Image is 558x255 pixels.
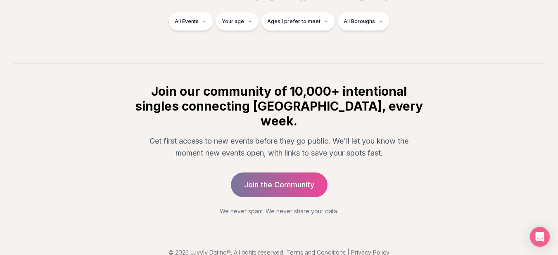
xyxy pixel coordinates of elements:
[175,18,199,25] span: All Events
[530,227,550,247] div: Open Intercom Messenger
[134,84,425,128] h2: Join our community of 10,000+ intentional singles connecting [GEOGRAPHIC_DATA], every week.
[267,18,321,25] span: Ages I prefer to meet
[169,12,213,31] button: All Events
[134,207,425,215] p: We never spam. We never share your data.
[140,135,418,159] p: Get first access to new events before they go public. We'll let you know the moment new events op...
[344,18,375,25] span: All Boroughs
[261,12,335,31] button: Ages I prefer to meet
[216,12,258,31] button: Your age
[231,172,328,197] a: Join the Community
[222,18,244,25] span: Your age
[338,12,389,31] button: All Boroughs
